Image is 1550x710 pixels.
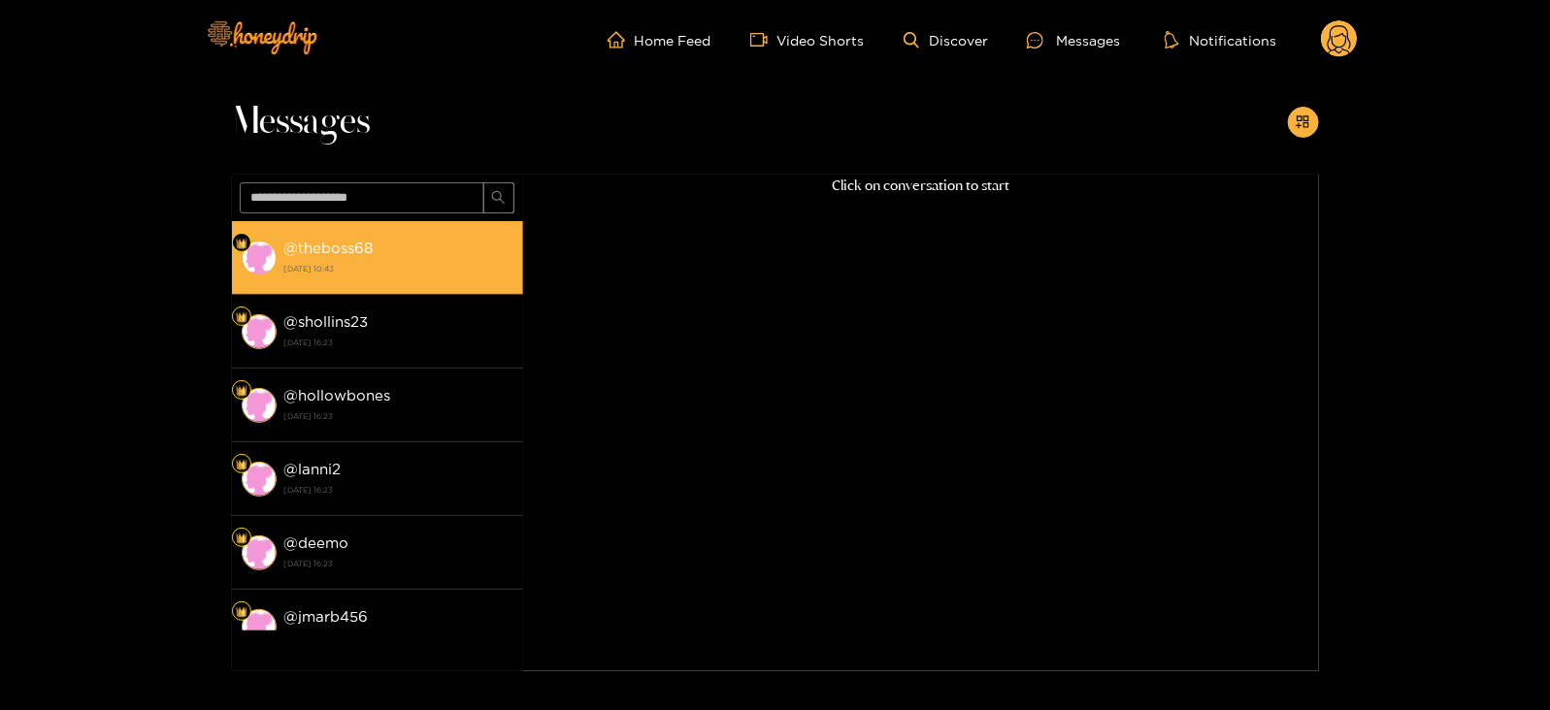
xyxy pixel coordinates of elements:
img: Fan Level [236,311,247,323]
img: conversation [242,462,277,497]
button: Notifications [1159,30,1282,49]
img: Fan Level [236,238,247,249]
strong: [DATE] 16:23 [284,555,513,572]
img: Fan Level [236,606,247,618]
img: Fan Level [236,532,247,544]
a: Video Shorts [750,31,865,48]
img: Fan Level [236,385,247,397]
strong: @ deemo [284,534,349,551]
strong: [DATE] 16:23 [284,481,513,499]
span: home [608,31,635,48]
img: conversation [242,241,277,275]
strong: [DATE] 16:23 [284,629,513,646]
strong: [DATE] 16:23 [284,334,513,351]
button: appstore-add [1288,107,1319,138]
strong: @ shollins23 [284,313,369,330]
span: Messages [232,99,371,145]
p: Click on conversation to start [523,175,1319,197]
span: appstore-add [1296,114,1310,131]
strong: [DATE] 16:23 [284,407,513,425]
img: Fan Level [236,459,247,470]
img: conversation [242,314,277,349]
strong: @ hollowbones [284,387,391,403]
strong: [DATE] 10:43 [284,260,513,277]
img: conversation [242,609,277,644]
img: conversation [242,388,277,423]
span: video-camera [750,31,777,48]
span: search [491,190,506,207]
a: Discover [904,32,988,48]
strong: @ jmarb456 [284,608,369,625]
img: conversation [242,535,277,570]
strong: @ theboss68 [284,240,374,256]
a: Home Feed [608,31,711,48]
strong: @ lanni2 [284,461,342,477]
button: search [483,182,514,213]
div: Messages [1027,29,1120,51]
